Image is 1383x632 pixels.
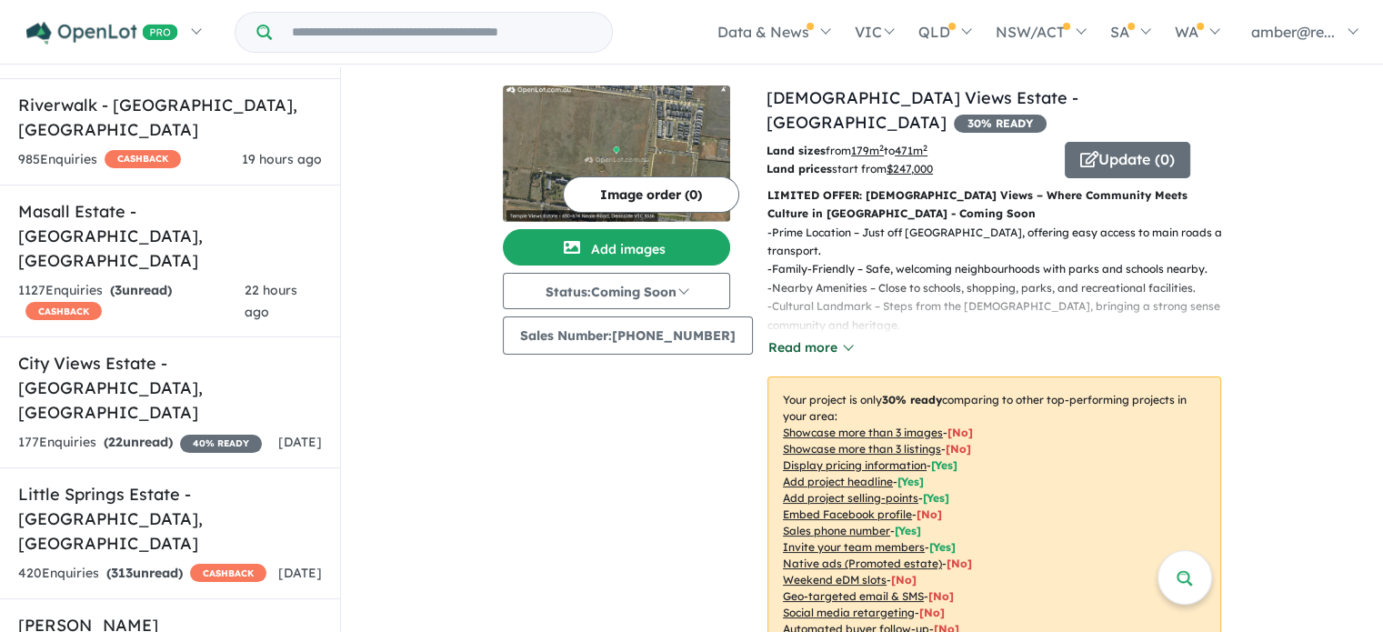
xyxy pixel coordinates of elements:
span: CASHBACK [25,302,102,320]
b: Land sizes [767,144,826,157]
u: 179 m [851,144,884,157]
span: amber@re... [1251,23,1335,41]
u: Embed Facebook profile [783,507,912,521]
u: Showcase more than 3 listings [783,442,941,456]
span: [ Yes ] [897,475,924,488]
h5: Riverwalk - [GEOGRAPHIC_DATA] , [GEOGRAPHIC_DATA] [18,93,322,142]
span: CASHBACK [190,564,266,582]
span: [ Yes ] [929,540,956,554]
span: [ Yes ] [895,524,921,537]
strong: ( unread) [110,282,172,298]
strong: ( unread) [106,565,183,581]
button: Image order (0) [563,176,739,213]
span: 30 % READY [954,115,1047,133]
h5: Little Springs Estate - [GEOGRAPHIC_DATA] , [GEOGRAPHIC_DATA] [18,482,322,556]
span: 22 [108,434,123,450]
div: 985 Enquir ies [18,149,181,171]
button: Status:Coming Soon [503,273,730,309]
span: 40 % READY [180,435,262,453]
button: Update (0) [1065,142,1190,178]
b: Land prices [767,162,832,176]
span: [ No ] [947,426,973,439]
span: [ No ] [917,507,942,521]
u: Weekend eDM slots [783,573,887,587]
span: 22 hours ago [245,282,297,320]
u: Add project selling-points [783,491,918,505]
img: Temple Views Estate - Deanside [503,85,730,222]
sup: 2 [923,143,927,153]
div: 177 Enquir ies [18,432,262,454]
button: Read more [767,337,853,358]
p: - Nearby Amenities – Close to schools, shopping, parks, and recreational facilities. [767,279,1236,297]
a: [DEMOGRAPHIC_DATA] Views Estate - [GEOGRAPHIC_DATA] [767,87,1078,133]
sup: 2 [879,143,884,153]
span: [ No ] [946,442,971,456]
span: [ Yes ] [923,491,949,505]
span: [ Yes ] [931,458,957,472]
p: - Prime Location – Just off [GEOGRAPHIC_DATA], offering easy access to main roads and transport. [767,224,1236,261]
p: - Family-Friendly – Safe, welcoming neighbourhoods with parks and schools nearby. [767,260,1236,278]
u: Invite your team members [783,540,925,554]
h5: Masall Estate - [GEOGRAPHIC_DATA] , [GEOGRAPHIC_DATA] [18,199,322,273]
u: Display pricing information [783,458,927,472]
div: 1127 Enquir ies [18,280,245,324]
input: Try estate name, suburb, builder or developer [276,13,608,52]
p: LIMITED OFFER: [DEMOGRAPHIC_DATA] Views – Where Community Meets Culture in [GEOGRAPHIC_DATA] - Co... [767,186,1221,224]
span: to [884,144,927,157]
span: 313 [111,565,133,581]
button: Sales Number:[PHONE_NUMBER] [503,316,753,355]
u: Native ads (Promoted estate) [783,557,942,570]
b: 30 % ready [882,393,942,406]
span: [No] [947,557,972,570]
span: [DATE] [278,565,322,581]
img: Openlot PRO Logo White [26,22,178,45]
p: - Cultural Landmark – Steps from the [DEMOGRAPHIC_DATA], bringing a strong sense of community and... [767,297,1236,335]
u: 471 m [895,144,927,157]
u: Add project headline [783,475,893,488]
u: Social media retargeting [783,606,915,619]
span: 3 [115,282,122,298]
span: CASHBACK [105,150,181,168]
span: [No] [928,589,954,603]
u: $ 247,000 [887,162,933,176]
span: [DATE] [278,434,322,450]
strong: ( unread) [104,434,173,450]
button: Add images [503,229,730,266]
u: Sales phone number [783,524,890,537]
p: start from [767,160,1051,178]
span: 19 hours ago [242,151,322,167]
u: Showcase more than 3 images [783,426,943,439]
span: [No] [919,606,945,619]
div: 420 Enquir ies [18,563,266,585]
span: [No] [891,573,917,587]
u: Geo-targeted email & SMS [783,589,924,603]
p: from [767,142,1051,160]
h5: City Views Estate - [GEOGRAPHIC_DATA] , [GEOGRAPHIC_DATA] [18,351,322,425]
